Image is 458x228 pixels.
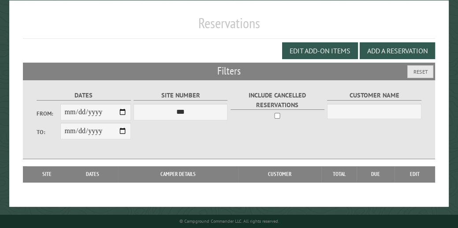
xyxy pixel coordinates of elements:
th: Edit [395,166,435,182]
label: Dates [37,90,130,101]
label: From: [37,109,60,118]
label: To: [37,128,60,136]
label: Site Number [134,90,227,101]
label: Include Cancelled Reservations [231,90,324,110]
small: © Campground Commander LLC. All rights reserved. [179,218,279,224]
th: Due [357,166,395,182]
th: Dates [67,166,118,182]
h1: Reservations [23,15,435,39]
button: Reset [407,65,433,78]
th: Customer [238,166,321,182]
button: Add a Reservation [360,42,435,59]
h2: Filters [23,63,435,79]
label: Customer Name [327,90,421,101]
th: Total [321,166,357,182]
button: Edit Add-on Items [282,42,358,59]
th: Camper Details [118,166,238,182]
th: Site [27,166,67,182]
